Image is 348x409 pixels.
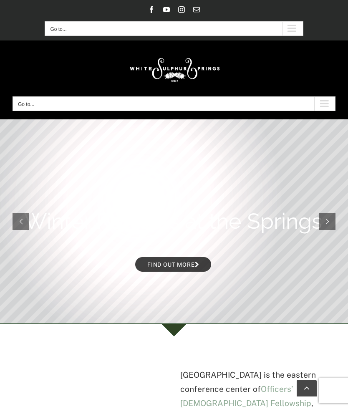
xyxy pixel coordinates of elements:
button: Go to... [13,96,335,111]
button: Go to... [45,21,303,36]
a: Officers’ [DEMOGRAPHIC_DATA] Fellowship [180,384,311,408]
a: Email [193,6,200,13]
nav: Secondary Mobile Menu [45,21,303,36]
span: Go to... [50,26,66,32]
a: YouTube [163,6,170,13]
span: Go to... [18,101,34,107]
a: Find out more [135,257,211,272]
img: White Sulphur Springs Logo [126,49,222,88]
a: Instagram [178,6,185,13]
nav: Main Menu Mobile [13,96,335,111]
a: Facebook [148,6,155,13]
rs-layer: Winter Retreats at the Springs [24,207,322,235]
